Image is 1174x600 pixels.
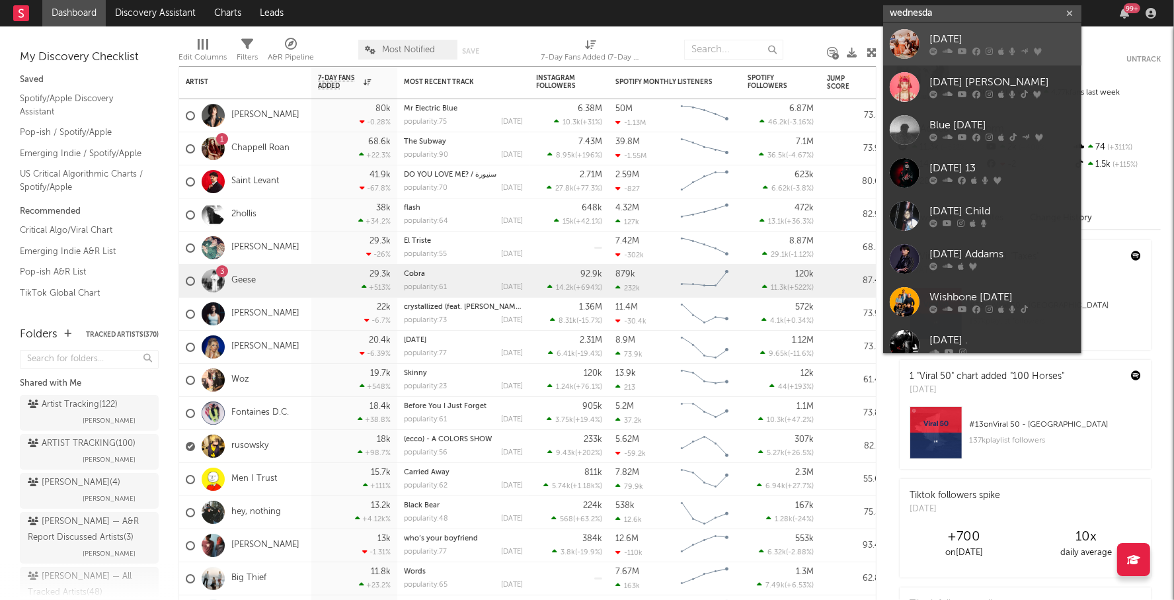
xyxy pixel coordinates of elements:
div: +98.7 % [358,449,391,457]
div: Artist Tracking ( 122 ) [28,397,118,413]
div: Cobra [404,271,523,278]
div: 1.5k [1073,156,1161,173]
div: ( ) [760,349,814,358]
a: Spotify/Apple Discovery Assistant [20,91,145,118]
a: Chappell Roan [231,143,290,154]
div: popularity: 61 [404,416,447,423]
div: [DATE] [PERSON_NAME] [929,75,1075,91]
div: popularity: 56 [404,449,448,456]
div: 29.3k [370,237,391,245]
a: [PERSON_NAME] [231,540,299,551]
div: ( ) [762,316,814,325]
span: [PERSON_NAME] [83,413,136,429]
a: Words [404,568,426,576]
div: ( ) [760,118,814,126]
button: 99+ [1120,8,1129,19]
div: 811k [584,468,602,477]
div: -302k [615,251,644,259]
input: Search for folders... [20,350,159,369]
div: 7.82M [615,468,639,477]
div: 74 [1073,139,1161,156]
div: 73.8 [827,406,880,421]
div: 7.42M [615,237,639,245]
div: Edit Columns [178,33,227,71]
span: 13.1k [768,218,785,226]
a: US Critical Algorithmic Charts / Spotify/Apple [20,167,145,194]
span: 3.75k [555,417,573,424]
span: -15.7 % [578,318,600,325]
div: Edit Columns [178,50,227,65]
div: 73.9 [827,141,880,157]
div: +111 % [363,482,391,490]
div: 13.9k [615,369,636,378]
div: -1.13M [615,118,646,127]
div: 5.2M [615,402,634,411]
div: (ecco) - A COLORS SHOW [404,436,523,443]
div: 20.4k [369,336,391,345]
div: 18.4k [370,402,391,411]
a: Emerging Indie / Spotify/Apple [20,146,145,161]
div: 127k [615,218,639,226]
a: Saint Levant [231,176,279,187]
div: -6.39 % [360,349,391,358]
span: +0.34 % [786,318,812,325]
div: Most Recent Track [404,78,503,86]
div: 905k [582,402,602,411]
svg: Chart title [675,463,734,496]
div: 6.87M [789,105,814,113]
div: 82.9 [827,207,880,223]
div: 50M [615,105,633,113]
svg: Chart title [675,364,734,397]
div: 879k [615,270,635,279]
div: -30.4k [615,317,646,325]
span: 1.24k [556,384,574,391]
div: [DATE] [501,416,523,423]
div: +548 % [360,382,391,391]
div: 73.9 [827,306,880,322]
div: 307k [795,435,814,444]
div: [DATE] . [929,333,1075,349]
a: ARTIST TRACKING(100)[PERSON_NAME] [20,434,159,470]
span: +77.3 % [576,185,600,193]
a: Emerging Indie A&R List [20,244,145,259]
span: +31 % [582,119,600,126]
div: 623k [795,171,814,179]
svg: Chart title [675,165,734,198]
div: Recommended [20,204,159,220]
div: 1.36M [579,303,602,312]
div: +22.3 % [359,151,391,159]
a: Fontaines D.C. [231,407,289,419]
svg: Chart title [675,331,734,364]
div: Spotify Monthly Listeners [615,78,715,86]
div: 73.5 [827,108,880,124]
a: Pop-ish / Spotify/Apple [20,125,145,140]
a: rusowsky [231,441,268,452]
span: -3.8 % [793,185,812,193]
div: -827 [615,185,640,193]
a: Mr Electric Blue [404,105,457,112]
div: +38.8 % [358,415,391,424]
a: Black Bear [404,502,440,509]
span: Most Notified [382,46,435,54]
div: popularity: 55 [404,251,447,258]
span: -1.12 % [791,251,812,259]
div: [PERSON_NAME] — A&R Report Discussed Artists ( 3 ) [28,514,147,546]
div: [DATE] [501,284,523,291]
div: Before You I Just Forget [404,403,523,410]
div: 73.9k [615,350,643,359]
a: [PERSON_NAME](4)[PERSON_NAME] [20,473,159,509]
div: ( ) [547,449,602,457]
a: [DATE] Child [883,194,1081,237]
span: 36.5k [767,152,786,159]
div: 6 Months Later [404,337,523,344]
span: 10.3k [563,119,580,126]
div: ( ) [543,482,602,490]
span: 9.65k [769,351,788,358]
a: Geese [231,275,256,286]
div: El Triste [404,237,523,245]
a: Before You I Just Forget [404,403,487,410]
div: 29.3k [370,270,391,279]
div: 22k [377,303,391,312]
span: [PERSON_NAME] [83,491,136,507]
div: Filters [237,50,258,65]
